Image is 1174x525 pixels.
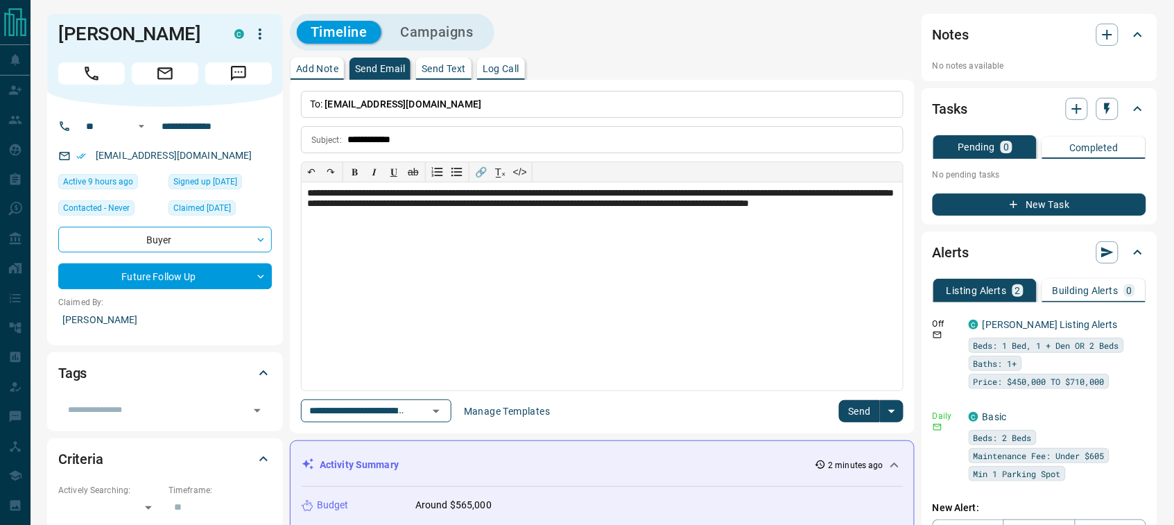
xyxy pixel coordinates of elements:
[248,401,267,420] button: Open
[1015,286,1021,295] p: 2
[983,411,1007,422] a: Basic
[974,375,1105,388] span: Price: $450,000 TO $710,000
[1003,142,1009,152] p: 0
[311,134,342,146] p: Subject:
[839,400,880,422] button: Send
[58,62,125,85] span: Call
[297,21,381,44] button: Timeline
[384,162,404,182] button: 𝐔
[169,484,272,497] p: Timeframe:
[58,296,272,309] p: Claimed By:
[829,459,883,472] p: 2 minutes ago
[169,200,272,220] div: Sun Feb 02 2020
[933,18,1146,51] div: Notes
[1127,286,1132,295] p: 0
[173,201,231,215] span: Claimed [DATE]
[974,338,1119,352] span: Beds: 1 Bed, 1 + Den OR 2 Beds
[355,64,405,74] p: Send Email
[96,150,252,161] a: [EMAIL_ADDRESS][DOMAIN_NAME]
[933,98,967,120] h2: Tasks
[173,175,237,189] span: Signed up [DATE]
[296,64,338,74] p: Add Note
[933,410,960,422] p: Daily
[428,162,447,182] button: Numbered list
[933,501,1146,515] p: New Alert:
[234,29,244,39] div: condos.ca
[58,484,162,497] p: Actively Searching:
[320,458,399,472] p: Activity Summary
[317,498,349,513] p: Budget
[933,330,942,340] svg: Email
[325,98,482,110] span: [EMAIL_ADDRESS][DOMAIN_NAME]
[76,151,86,161] svg: Email Verified
[408,166,419,178] s: ab
[983,319,1118,330] a: [PERSON_NAME] Listing Alerts
[63,175,133,189] span: Active 9 hours ago
[933,164,1146,185] p: No pending tasks
[415,498,492,513] p: Around $565,000
[974,467,1061,481] span: Min 1 Parking Spot
[958,142,995,152] p: Pending
[483,64,519,74] p: Log Call
[933,60,1146,72] p: No notes available
[133,118,150,135] button: Open
[510,162,530,182] button: </>
[321,162,340,182] button: ↷
[839,400,904,422] div: split button
[58,309,272,332] p: [PERSON_NAME]
[365,162,384,182] button: 𝑰
[58,174,162,193] div: Fri Aug 15 2025
[390,166,397,178] span: 𝐔
[933,318,960,330] p: Off
[58,23,214,45] h1: [PERSON_NAME]
[1053,286,1119,295] p: Building Alerts
[132,62,198,85] span: Email
[205,62,272,85] span: Message
[169,174,272,193] div: Sun Feb 02 2020
[58,356,272,390] div: Tags
[422,64,466,74] p: Send Text
[969,412,978,422] div: condos.ca
[345,162,365,182] button: 𝐁
[387,21,487,44] button: Campaigns
[974,356,1017,370] span: Baths: 1+
[58,362,87,384] h2: Tags
[58,442,272,476] div: Criteria
[933,236,1146,269] div: Alerts
[947,286,1007,295] p: Listing Alerts
[933,241,969,264] h2: Alerts
[302,162,321,182] button: ↶
[969,320,978,329] div: condos.ca
[1069,143,1119,153] p: Completed
[58,227,272,252] div: Buyer
[456,400,558,422] button: Manage Templates
[58,264,272,289] div: Future Follow Up
[63,201,130,215] span: Contacted - Never
[404,162,423,182] button: ab
[974,431,1032,445] span: Beds: 2 Beds
[472,162,491,182] button: 🔗
[933,92,1146,126] div: Tasks
[58,448,103,470] h2: Criteria
[301,91,904,118] p: To:
[974,449,1105,463] span: Maintenance Fee: Under $605
[933,422,942,432] svg: Email
[491,162,510,182] button: T̲ₓ
[302,452,903,478] div: Activity Summary2 minutes ago
[447,162,467,182] button: Bullet list
[933,24,969,46] h2: Notes
[426,402,446,421] button: Open
[933,193,1146,216] button: New Task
